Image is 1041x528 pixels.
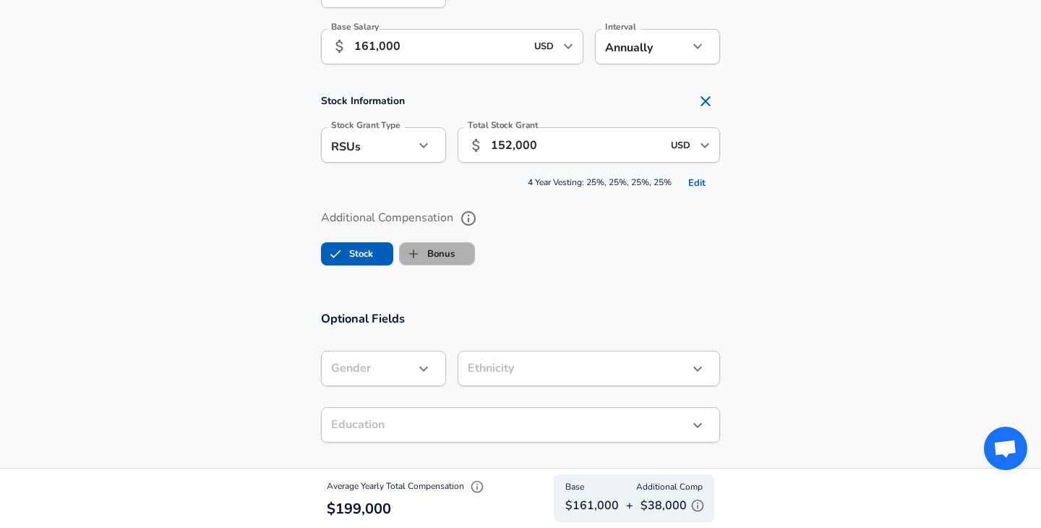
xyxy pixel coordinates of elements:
[400,240,455,268] label: Bonus
[321,464,720,488] label: Quick Select Modifiers
[321,127,414,163] div: RSUs
[321,172,720,195] span: 4 Year Vesting: 25%, 25%, 25%, 25%
[399,242,475,265] button: BonusBonus
[331,22,379,31] label: Base Salary
[674,172,720,195] button: Edit
[691,87,720,116] button: Remove Section
[441,464,466,488] button: help
[354,29,526,64] input: 100,000
[321,87,720,116] h4: Stock Information
[641,495,708,516] p: $38,000
[565,497,619,514] p: $161,000
[322,240,349,268] span: Stock
[468,121,539,129] label: Total Stock Grant
[695,135,715,156] button: Open
[605,22,636,31] label: Interval
[491,127,662,163] input: 100,000
[327,480,488,492] span: Average Yearly Total Compensation
[595,29,688,64] div: Annually
[321,206,720,231] label: Additional Compensation
[331,121,400,129] label: Stock Grant Type
[984,427,1027,470] div: Open chat
[636,480,703,495] span: Additional Comp
[400,240,427,268] span: Bonus
[321,310,720,327] h3: Optional Fields
[687,495,708,516] button: Explain Additional Compensation
[558,36,578,56] button: Open
[565,480,584,495] span: Base
[321,242,393,265] button: StockStock
[626,497,633,514] p: +
[667,134,695,156] input: USD
[466,476,488,498] button: Explain Total Compensation
[456,206,481,231] button: help
[530,35,559,58] input: USD
[322,240,373,268] label: Stock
